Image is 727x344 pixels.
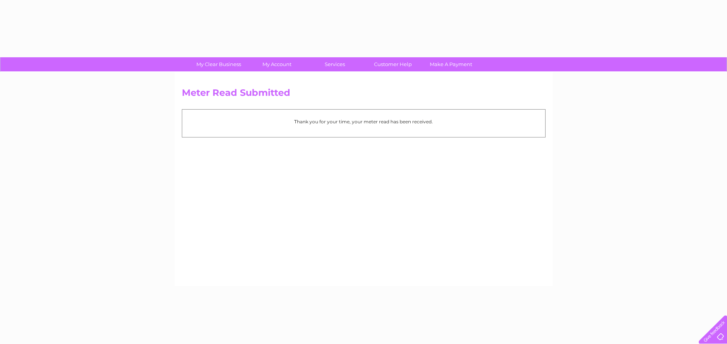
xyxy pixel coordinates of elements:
[182,87,546,102] h2: Meter Read Submitted
[419,57,483,71] a: Make A Payment
[303,57,366,71] a: Services
[186,118,541,125] p: Thank you for your time, your meter read has been received.
[361,57,424,71] a: Customer Help
[187,57,250,71] a: My Clear Business
[245,57,308,71] a: My Account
